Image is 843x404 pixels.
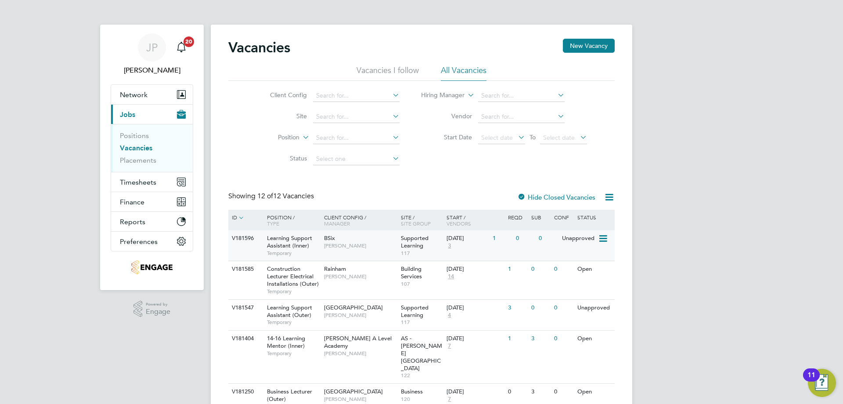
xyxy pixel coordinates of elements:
span: Preferences [120,237,158,246]
div: Showing [228,192,316,201]
input: Search for... [313,111,400,123]
div: Reqd [506,210,529,225]
a: Vacancies [120,144,152,152]
div: Unapproved [575,300,613,316]
li: Vacancies I follow [357,65,419,81]
div: [DATE] [447,335,504,342]
span: [PERSON_NAME] [324,312,396,319]
span: Temporary [267,288,320,295]
div: Jobs [111,124,193,172]
button: New Vacancy [563,39,615,53]
span: Engage [146,308,170,316]
span: Construction Lecturer Electrical Installations (Outer) [267,265,319,288]
div: 0 [552,261,575,277]
span: Business Lecturer (Outer) [267,388,312,403]
div: [DATE] [447,304,504,312]
div: [DATE] [447,235,488,242]
div: 1 [490,230,513,247]
div: 3 [529,331,552,347]
div: 0 [506,384,529,400]
span: 117 [401,250,443,257]
span: Select date [481,134,513,142]
span: Powered by [146,301,170,308]
input: Select one [313,153,400,165]
div: Open [575,384,613,400]
div: 1 [506,261,529,277]
span: Temporary [267,250,320,257]
span: [PERSON_NAME] [324,273,396,280]
span: 7 [447,342,452,350]
a: Powered byEngage [133,301,171,317]
div: [DATE] [447,388,504,396]
span: 12 of [257,192,273,200]
span: JP [146,42,158,53]
label: Vendor [421,112,472,120]
label: Position [249,133,299,142]
div: 0 [552,300,575,316]
span: Reports [120,218,145,226]
label: Status [256,154,307,162]
span: Finance [120,198,144,206]
div: 3 [529,384,552,400]
span: 3 [447,242,452,250]
div: 0 [552,384,575,400]
span: [PERSON_NAME] [324,350,396,357]
div: 0 [552,331,575,347]
div: V181596 [230,230,260,247]
span: [PERSON_NAME] [324,396,396,403]
span: 12 Vacancies [257,192,314,200]
input: Search for... [478,90,565,102]
div: Conf [552,210,575,225]
div: Open [575,261,613,277]
input: Search for... [478,111,565,123]
input: Search for... [313,90,400,102]
span: 14-16 Learning Mentor (Inner) [267,335,305,349]
span: To [527,131,538,143]
div: Site / [399,210,445,231]
div: Sub [529,210,552,225]
button: Finance [111,192,193,211]
label: Client Config [256,91,307,99]
div: Start / [444,210,506,231]
h2: Vacancies [228,39,290,56]
span: 20 [184,36,194,47]
button: Preferences [111,232,193,251]
label: Hide Closed Vacancies [517,193,595,201]
span: 14 [447,273,455,280]
span: 122 [401,372,443,379]
span: Temporary [267,350,320,357]
button: Timesheets [111,172,193,192]
span: Network [120,91,148,99]
span: Select date [543,134,575,142]
span: 7 [447,396,452,403]
span: Supported Learning [401,304,429,319]
a: 20 [173,33,190,62]
label: Hiring Manager [414,91,465,100]
div: Unapproved [560,230,598,247]
span: Site Group [401,220,431,227]
button: Open Resource Center, 11 new notifications [808,369,836,397]
button: Network [111,85,193,104]
div: Open [575,331,613,347]
span: [GEOGRAPHIC_DATA] [324,304,383,311]
span: [GEOGRAPHIC_DATA] [324,388,383,395]
a: Positions [120,131,149,140]
span: 107 [401,280,443,288]
span: Manager [324,220,350,227]
img: jambo-logo-retina.png [131,260,172,274]
span: [PERSON_NAME] [324,242,396,249]
div: Position / [260,210,322,231]
div: 11 [807,375,815,386]
span: Temporary [267,319,320,326]
span: Type [267,220,279,227]
span: Supported Learning [401,234,429,249]
span: Learning Support Assistant (Inner) [267,234,312,249]
div: 0 [537,230,559,247]
span: James Pedley [111,65,193,76]
div: ID [230,210,260,226]
button: Jobs [111,105,193,124]
div: 0 [529,261,552,277]
span: AS - [PERSON_NAME][GEOGRAPHIC_DATA] [401,335,442,372]
div: 0 [514,230,537,247]
div: 0 [529,300,552,316]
